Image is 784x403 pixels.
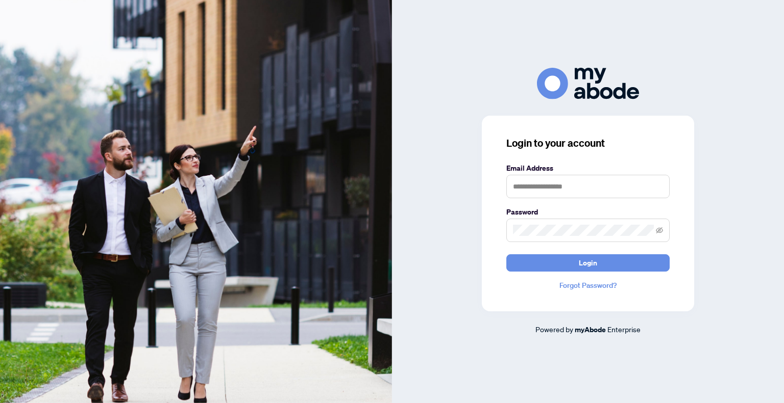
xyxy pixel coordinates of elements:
span: Login [579,255,597,271]
a: Forgot Password? [506,280,670,291]
span: eye-invisible [656,227,663,234]
span: Enterprise [607,325,641,334]
label: Password [506,206,670,218]
span: Powered by [535,325,573,334]
a: myAbode [575,324,606,335]
button: Login [506,254,670,272]
img: ma-logo [537,68,639,99]
h3: Login to your account [506,136,670,150]
label: Email Address [506,163,670,174]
